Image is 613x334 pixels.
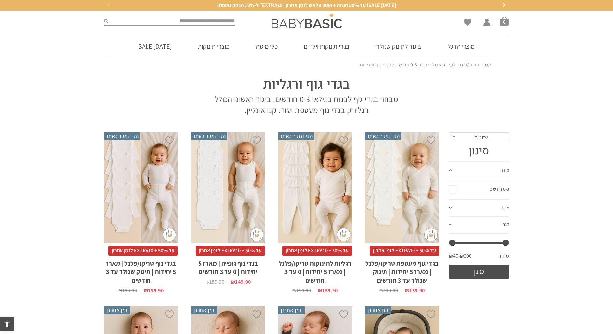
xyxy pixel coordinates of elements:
[366,35,431,58] a: ביגוד לתינוק שנולד
[108,246,178,255] span: עד 50% + EXTRA10 לזמן אחרון
[191,132,227,140] span: הכי נמכר באתר
[379,287,383,294] span: ₪
[144,287,148,294] span: ₪
[191,256,265,276] h2: בגדי גוף גופייה | מארז 5 יחידות | 0 עד 3 חודשים
[365,132,439,293] a: הכי נמכר באתר בגדי גוף מעטפת טריקו/פלנל | מארז 5 יחידות | תינוק שנולד עד 3 חודשים עד 50% + EXTRA1...
[365,256,439,285] h2: בגדי גוף מעטפת טריקו/פלנל | מארז 5 יחידות | תינוק שנולד עד 3 חודשים
[282,246,352,255] span: עד 50% + EXTRA10 לזמן אחרון
[470,134,488,140] span: מיין לפי…
[213,75,400,94] h1: בגדי גוף ורגליות
[191,132,265,285] a: הכי נמכר באתר בגדי גוף גופייה | מארז 5 יחידות | 0 עד 3 חודשים עד 50% + EXTRA10 לזמן אחרוןבגדי גוף...
[163,228,176,241] img: cat-mini-atc.png
[318,287,337,294] bdi: 159.90
[122,61,491,68] nav: Breadcrumb
[144,287,164,294] bdi: 159.90
[500,16,509,26] a: סל קניות0
[499,0,509,10] button: Next
[104,132,140,140] span: הכי נמכר באתר
[278,256,352,285] h2: רגליות לתינוקות טריקו/פלנל | מארז 5 יחידות | 0 עד 3 חודשים
[438,35,485,58] a: מוצרי הדגל
[460,252,472,260] span: ₪300
[272,14,342,28] img: Baby Basic בגדי תינוקות וילדים אונליין
[188,35,240,58] a: מוצרי תינוקות
[449,252,460,260] span: ₪40
[449,184,509,194] a: 0-3 חודשים
[104,132,178,293] a: הכי נמכר באתר בגדי גוף טריקו/פלנל | מארז 5 יחידות | תינוק שנולד עד 3 חודשים עד 50% + EXTRA10 לזמן...
[365,306,391,314] span: זמן אחרון
[405,287,409,294] span: ₪
[464,19,471,26] a: Wishlist
[104,306,130,314] span: זמן אחרון
[370,246,439,255] span: עד 50% + EXTRA10 לזמן אחרון
[365,132,401,140] span: הכי נמכר באתר
[379,287,398,294] bdi: 199.90
[337,228,350,241] img: cat-mini-atc.png
[292,287,311,294] bdi: 199.90
[424,228,438,241] img: cat-mini-atc.png
[405,287,425,294] bdi: 159.90
[449,265,509,279] button: סנן
[205,278,209,285] span: ₪
[278,306,305,314] span: זמן אחרון
[213,94,400,116] p: מבחר בגדי גוף לבנות בגילאי 0-3 חודשים. ביגוד ראשוני הכולל רגליות, בגדי גוף מעטפת ועוד. קנו אונליין.
[246,35,287,58] a: כלי מיטה
[449,200,509,217] a: צבע
[449,162,509,179] a: מידה
[292,287,296,294] span: ₪
[191,306,217,314] span: זמן אחרון
[294,35,360,58] a: בגדי תינוקות וילדים
[111,2,502,9] a: [DATE] SALE! עד 50% הנחה + קופון פלאש לזמן אחרון ״EXTRA10״ ל-10% הנחה נוספת!
[278,132,314,140] span: הכי נמכר באתר
[205,278,224,285] bdi: 189.90
[318,287,322,294] span: ₪
[449,145,509,157] h3: סינון
[231,278,251,285] bdi: 149.90
[429,61,467,68] a: ביגוד לתינוק שנולד
[500,16,509,26] span: סל קניות
[394,61,427,68] a: בנות 0-3 חודשים
[196,246,265,255] span: עד 50% + EXTRA10 לזמן אחרון
[278,132,352,293] a: הכי נמכר באתר רגליות לתינוקות טריקו/פלנל | מארז 5 יחידות | 0 עד 3 חודשים עד 50% + EXTRA10 לזמן אח...
[449,217,509,234] a: דגם
[104,256,178,285] h2: בגדי גוף טריקו/פלנל | מארז 5 יחידות | תינוק שנולד עד 3 חודשים
[118,287,122,294] span: ₪
[250,228,263,241] img: cat-mini-atc.png
[464,19,471,28] span: Wishlist
[118,287,137,294] bdi: 199.90
[449,251,509,265] div: מחיר: —
[128,35,181,58] a: [DATE] SALE
[469,61,491,68] a: עמוד הבית
[231,278,235,285] span: ₪
[217,2,396,9] span: [DATE] SALE! עד 50% הנחה + קופון פלאש לזמן אחרון ״EXTRA10״ ל-10% הנחה נוספת!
